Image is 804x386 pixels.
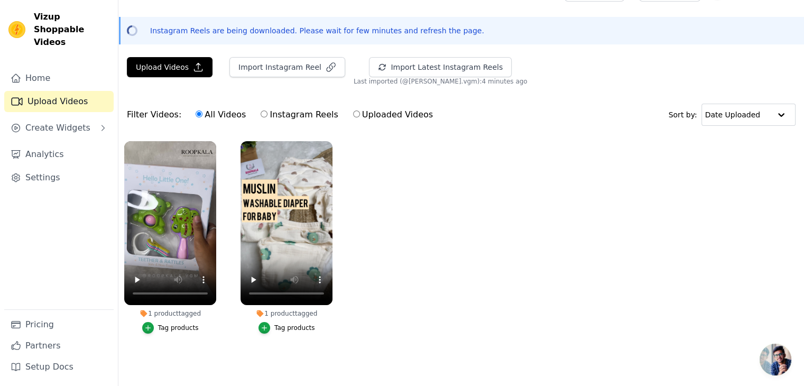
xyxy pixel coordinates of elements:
[241,309,332,318] div: 1 product tagged
[261,111,267,117] input: Instagram Reels
[150,25,484,36] p: Instagram Reels are being downloaded. Please wait for few minutes and refresh the page.
[25,122,90,134] span: Create Widgets
[258,322,315,334] button: Tag products
[158,324,199,332] div: Tag products
[127,57,212,77] button: Upload Videos
[760,344,791,375] a: Open chat
[669,104,796,126] div: Sort by:
[369,57,512,77] button: Import Latest Instagram Reels
[4,91,114,112] a: Upload Videos
[4,117,114,139] button: Create Widgets
[4,68,114,89] a: Home
[196,111,202,117] input: All Videos
[260,108,338,122] label: Instagram Reels
[4,144,114,165] a: Analytics
[354,77,528,86] span: Last imported (@ [PERSON_NAME].vgm ): 4 minutes ago
[4,167,114,188] a: Settings
[127,103,439,127] div: Filter Videos:
[274,324,315,332] div: Tag products
[8,21,25,38] img: Vizup
[142,322,199,334] button: Tag products
[4,314,114,335] a: Pricing
[195,108,246,122] label: All Videos
[229,57,345,77] button: Import Instagram Reel
[124,309,216,318] div: 1 product tagged
[353,111,360,117] input: Uploaded Videos
[4,335,114,356] a: Partners
[353,108,433,122] label: Uploaded Videos
[34,11,109,49] span: Vizup Shoppable Videos
[4,356,114,378] a: Setup Docs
